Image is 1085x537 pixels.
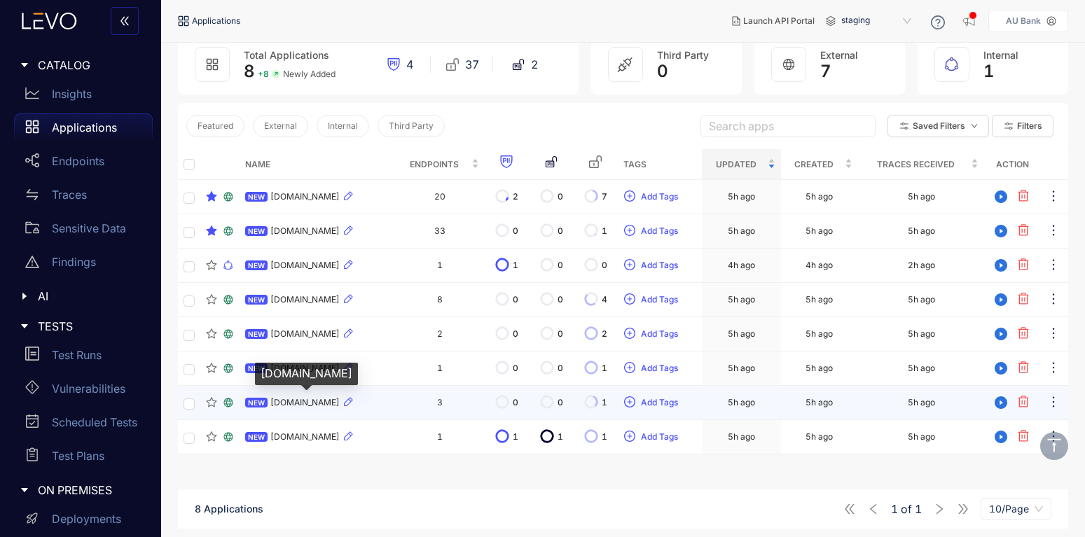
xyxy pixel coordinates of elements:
span: Add Tags [641,329,678,339]
span: NEW [245,192,268,202]
span: 1 [558,432,563,442]
span: Internal [328,121,358,131]
span: 1 [983,62,995,81]
span: 1 [513,432,518,442]
span: NEW [245,432,268,442]
th: Name [240,149,395,180]
span: plus-circle [624,293,635,306]
a: Scheduled Tests [14,408,153,442]
span: play-circle [990,362,1011,375]
div: 5h ago [806,398,833,407]
a: Applications [14,113,153,147]
span: NEW [245,295,268,305]
td: 1 [395,249,485,283]
span: 1 [915,503,922,515]
span: play-circle [990,225,1011,237]
div: TESTS [8,312,153,341]
button: plus-circleAdd Tags [623,254,679,277]
p: Sensitive Data [52,222,126,235]
span: 0 [558,398,563,407]
td: 1 [395,351,485,386]
button: External [253,115,308,137]
button: plus-circleAdd Tags [623,186,679,208]
button: ellipsis [1046,391,1061,414]
span: ellipsis [1046,361,1060,377]
button: play-circle [990,357,1012,379]
span: ellipsis [1046,326,1060,342]
span: NEW [245,398,268,407]
span: 0 [513,295,518,305]
span: Add Tags [641,192,678,202]
div: ON PREMISES [8,475,153,505]
div: 5h ago [806,432,833,442]
span: Updated [707,157,765,172]
div: 5h ago [728,398,755,407]
span: star [206,397,217,408]
span: play-circle [990,190,1011,203]
span: 0 [558,260,563,270]
div: 5h ago [908,192,935,202]
span: play-circle [990,431,1011,443]
span: Saved Filters [913,121,965,131]
span: 0 [558,192,563,202]
th: Endpoints [395,149,485,180]
p: Vulnerabilities [52,382,125,395]
button: play-circle [990,288,1012,311]
span: Endpoints [401,157,469,172]
a: Endpoints [14,147,153,181]
span: star [206,431,217,442]
span: star [206,260,217,271]
span: plus-circle [624,225,635,237]
button: ellipsis [1046,357,1061,379]
span: double-left [119,15,130,28]
span: 1 [602,226,607,236]
span: Applications [192,16,240,26]
p: Traces [52,188,87,201]
span: star [206,191,217,202]
span: Featured [198,121,233,131]
button: ellipsis [1046,254,1061,277]
span: down [971,123,978,130]
span: 0 [513,329,518,339]
span: Add Tags [641,260,678,270]
button: plus-circleAdd Tags [623,426,679,448]
span: caret-right [20,60,29,70]
span: of [891,503,922,515]
span: star [206,328,217,340]
button: double-left [111,7,139,35]
span: star [206,363,217,374]
span: Add Tags [641,432,678,442]
span: NEW [245,226,268,236]
span: 0 [513,363,518,373]
div: CATALOG [8,50,153,80]
p: Deployments [52,512,121,525]
span: 1 [602,398,607,407]
p: Findings [52,256,96,268]
span: 1 [602,363,607,373]
span: External [264,121,297,131]
p: Test Plans [52,449,104,462]
p: Scheduled Tests [52,416,137,428]
span: 1 [891,503,898,515]
div: 2h ago [908,260,935,270]
span: 1 [513,260,518,270]
span: [DOMAIN_NAME] [270,432,340,442]
span: Add Tags [641,398,678,407]
span: 2 [531,58,538,71]
span: 0 [657,62,668,81]
span: 37 [465,58,479,71]
span: 7 [602,192,607,202]
p: Endpoints [52,155,104,167]
span: plus-circle [624,259,635,272]
span: plus-circle [624,328,635,340]
span: play-circle [990,259,1011,272]
span: Internal [983,49,1018,61]
p: Applications [52,121,117,134]
span: play-circle [990,328,1011,340]
span: 0 [558,329,563,339]
div: 5h ago [908,398,935,407]
span: [DOMAIN_NAME] [270,226,340,236]
button: ellipsis [1046,186,1061,208]
span: Launch API Portal [743,16,815,26]
span: star [206,225,217,237]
